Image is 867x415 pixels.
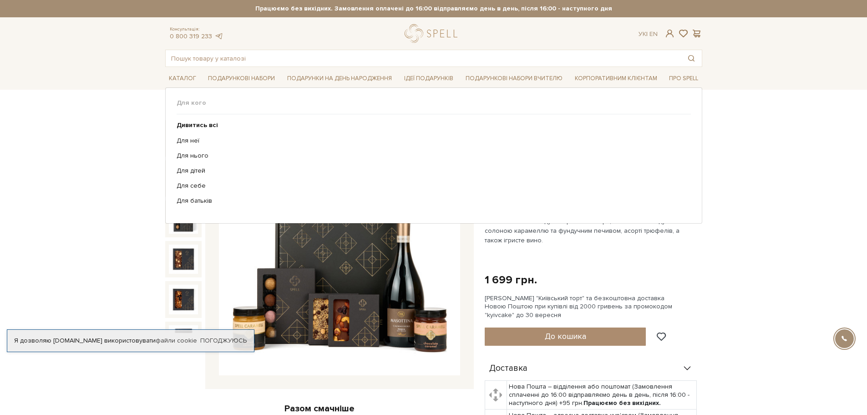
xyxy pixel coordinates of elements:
[177,121,218,129] b: Дивитись всі
[649,30,658,38] a: En
[405,24,461,43] a: logo
[165,5,702,13] strong: Працюємо без вихідних. Замовлення оплачені до 16:00 відправляємо день в день, після 16:00 - насту...
[165,72,200,86] a: Каталог
[177,99,691,107] span: Для кого
[485,294,702,319] div: [PERSON_NAME] "Київський торт" та безкоштовна доставка Новою Поштою при купівлі від 2000 гривень ...
[156,337,197,344] a: файли cookie
[165,403,474,415] div: Разом смачніше
[507,380,697,410] td: Нова Пошта – відділення або поштомат (Замовлення сплаченні до 16:00 відправляємо день в день, піс...
[7,337,254,345] div: Я дозволяю [DOMAIN_NAME] використовувати
[639,30,658,38] div: Ук
[200,337,247,345] a: Погоджуюсь
[204,72,279,86] a: Подарункові набори
[571,72,661,86] a: Корпоративним клієнтам
[462,71,566,86] a: Подарункові набори Вчителю
[177,167,684,175] a: Для дітей
[681,50,702,67] button: Пошук товару у каталозі
[545,331,586,341] span: До кошика
[170,32,212,40] a: 0 800 319 233
[485,207,698,245] p: До набору входить: солона та шоколадна карамелі, плитка молочного шоколаду із горіховим асорті, п...
[177,197,684,205] a: Для батьків
[166,50,681,67] input: Пошук товару у каталозі
[169,325,198,354] img: Подарунок Солодке рандеву
[169,285,198,314] img: Подарунок Солодке рандеву
[165,87,702,223] div: Каталог
[646,30,648,38] span: |
[485,273,537,287] div: 1 699 грн.
[177,137,684,145] a: Для неї
[219,134,460,375] img: Подарунок Солодке рандеву
[177,121,684,129] a: Дивитись всі
[177,152,684,160] a: Для нього
[170,26,223,32] span: Консультація:
[401,72,457,86] a: Ідеї подарунків
[214,32,223,40] a: telegram
[284,72,395,86] a: Подарунки на День народження
[665,72,702,86] a: Про Spell
[169,245,198,274] img: Подарунок Солодке рандеву
[489,364,527,373] span: Доставка
[583,399,661,407] b: Працюємо без вихідних.
[485,328,646,346] button: До кошика
[177,182,684,190] a: Для себе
